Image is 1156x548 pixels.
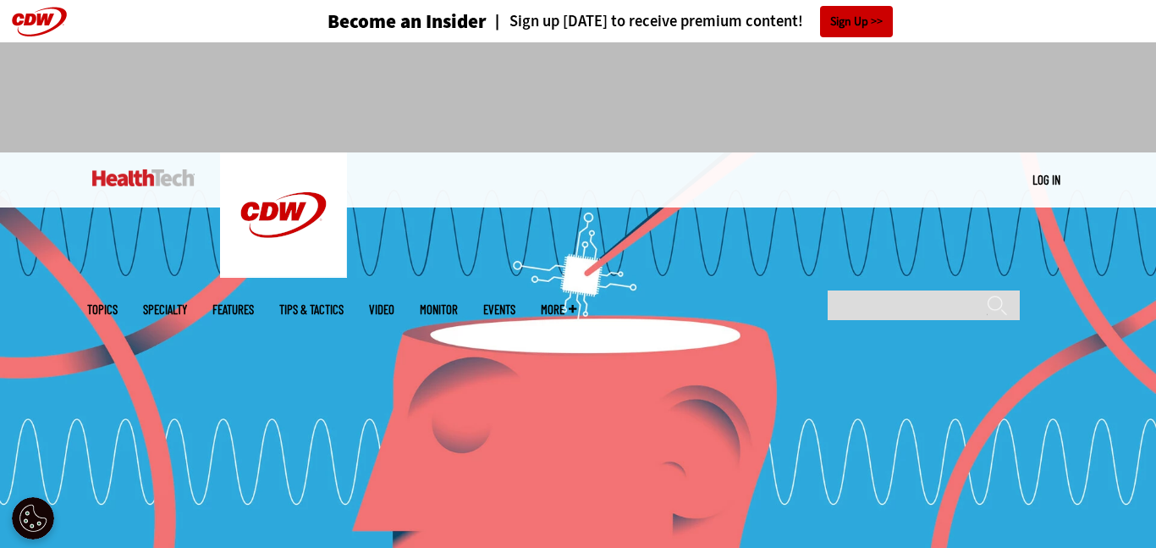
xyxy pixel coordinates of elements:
a: CDW [220,264,347,282]
a: Video [369,303,394,316]
img: Home [92,169,195,186]
span: Topics [87,303,118,316]
div: Cookie Settings [12,497,54,540]
a: Become an Insider [264,12,487,31]
a: MonITor [420,303,458,316]
span: Specialty [143,303,187,316]
div: User menu [1032,171,1060,189]
button: Open Preferences [12,497,54,540]
a: Sign up [DATE] to receive premium content! [487,14,803,30]
h3: Become an Insider [328,12,487,31]
a: Events [483,303,515,316]
a: Log in [1032,172,1060,187]
a: Features [212,303,254,316]
a: Sign Up [820,6,893,37]
span: More [541,303,576,316]
a: Tips & Tactics [279,303,344,316]
iframe: advertisement [270,59,886,136]
img: Home [220,152,347,278]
